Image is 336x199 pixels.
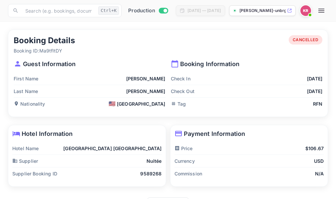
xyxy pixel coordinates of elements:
[12,170,57,177] p: Supplier Booking ID
[21,4,96,17] input: Search (e.g. bookings, documentation)
[174,170,202,177] p: Commission
[239,8,286,14] p: [PERSON_NAME]-unbrg.[PERSON_NAME]...
[300,5,311,16] img: Kobus Roux
[314,157,324,164] p: USD
[187,8,221,14] div: [DATE] — [DATE]
[289,37,323,43] span: CANCELLED
[171,100,186,107] p: Tag
[12,145,39,152] p: Hotel Name
[14,75,39,82] p: First Name
[171,75,190,82] p: Check In
[126,88,166,95] p: [PERSON_NAME]
[14,35,75,46] h5: Booking Details
[305,145,324,152] p: $106.67
[140,170,162,177] p: 9589268
[14,47,75,54] p: Booking ID: Ma9tfltDY
[147,157,162,164] p: Nuitée
[109,101,116,107] span: 🇺🇸
[14,88,38,95] p: Last Name
[307,88,322,95] p: [DATE]
[63,145,162,152] p: [GEOGRAPHIC_DATA] [GEOGRAPHIC_DATA]
[14,59,166,68] p: Guest Information
[14,100,45,107] p: Nationality
[174,157,195,164] p: Currency
[12,129,162,138] p: Hotel Information
[12,157,38,164] p: Supplier
[315,170,324,177] p: N/A
[126,75,166,82] p: [PERSON_NAME]
[98,6,119,15] div: Ctrl+K
[109,100,166,107] div: [GEOGRAPHIC_DATA]
[128,7,155,15] span: Production
[171,88,194,95] p: Check Out
[174,129,324,138] p: Payment Information
[126,7,170,15] div: Switch to Sandbox mode
[307,75,322,82] p: [DATE]
[313,100,322,107] p: RFN
[174,145,193,152] p: Price
[171,59,323,68] p: Booking Information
